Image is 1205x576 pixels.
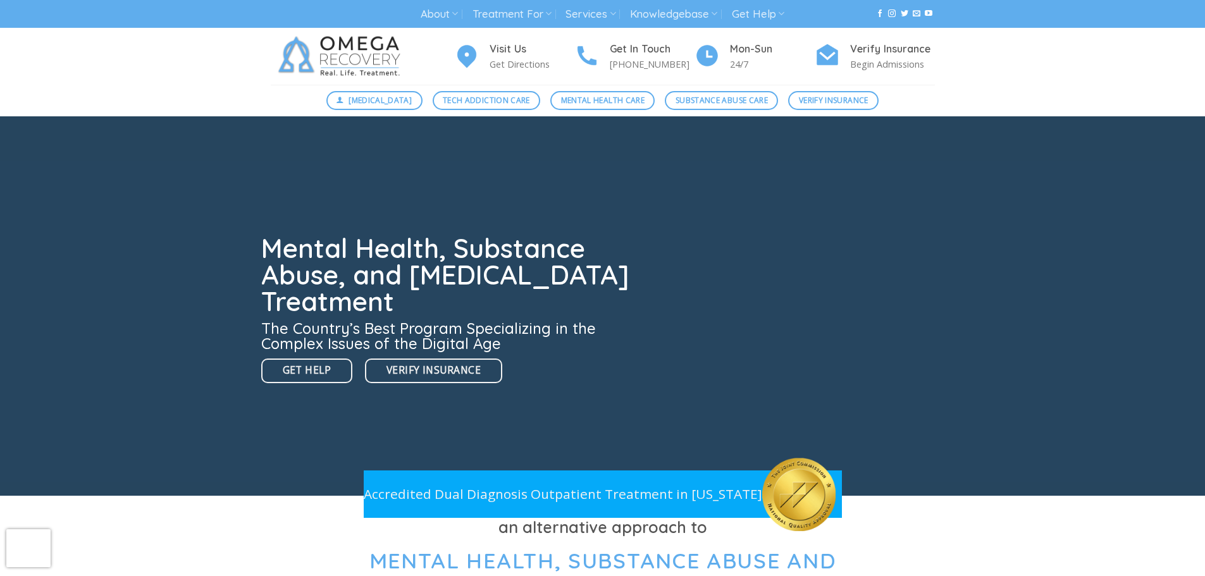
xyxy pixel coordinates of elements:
[550,91,655,110] a: Mental Health Care
[888,9,896,18] a: Follow on Instagram
[326,91,423,110] a: [MEDICAL_DATA]
[365,358,502,383] a: Verify Insurance
[421,3,458,26] a: About
[386,362,481,378] span: Verify Insurance
[799,94,868,106] span: Verify Insurance
[630,3,717,26] a: Knowledgebase
[815,41,935,72] a: Verify Insurance Begin Admissions
[913,9,920,18] a: Send us an email
[574,41,695,72] a: Get In Touch [PHONE_NUMBER]
[676,94,768,106] span: Substance Abuse Care
[261,321,637,351] h3: The Country’s Best Program Specializing in the Complex Issues of the Digital Age
[730,57,815,71] p: 24/7
[473,3,552,26] a: Treatment For
[876,9,884,18] a: Follow on Facebook
[454,41,574,72] a: Visit Us Get Directions
[433,91,541,110] a: Tech Addiction Care
[283,362,331,378] span: Get Help
[788,91,879,110] a: Verify Insurance
[901,9,908,18] a: Follow on Twitter
[490,57,574,71] p: Get Directions
[850,41,935,58] h4: Verify Insurance
[349,94,412,106] span: [MEDICAL_DATA]
[925,9,932,18] a: Follow on YouTube
[490,41,574,58] h4: Visit Us
[443,94,530,106] span: Tech Addiction Care
[732,3,784,26] a: Get Help
[261,235,637,315] h1: Mental Health, Substance Abuse, and [MEDICAL_DATA] Treatment
[561,94,645,106] span: Mental Health Care
[565,3,615,26] a: Services
[665,91,778,110] a: Substance Abuse Care
[271,515,935,540] h3: an alternative approach to
[610,57,695,71] p: [PHONE_NUMBER]
[850,57,935,71] p: Begin Admissions
[610,41,695,58] h4: Get In Touch
[261,358,353,383] a: Get Help
[271,28,413,85] img: Omega Recovery
[364,484,762,505] p: Accredited Dual Diagnosis Outpatient Treatment in [US_STATE]
[730,41,815,58] h4: Mon-Sun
